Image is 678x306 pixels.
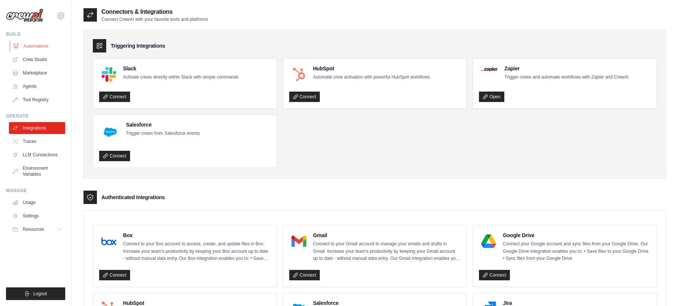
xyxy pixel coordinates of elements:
[6,188,65,194] div: Manage
[33,291,47,297] span: Logout
[9,197,65,208] a: Usage
[6,9,43,23] img: Logo
[101,7,208,16] h2: Connectors & Integrations
[123,74,239,81] p: Activate crews directly within Slack with simple commands
[99,151,130,161] a: Connect
[503,232,650,239] h4: Google Drive
[10,40,66,52] a: Automations
[313,240,461,262] p: Connect to your Gmail account to manage your emails and drafts in Gmail. Increase your team’s pro...
[101,194,165,201] h3: Authenticated Integrations
[101,123,119,141] img: Salesforce Logo
[9,94,65,106] a: Tool Registry
[101,67,116,82] img: Slack Logo
[123,232,271,239] h4: Box
[101,234,116,249] img: Box Logo
[99,92,130,102] a: Connect
[313,65,430,72] h4: HubSpot
[101,16,208,22] p: Connect CrewAI with your favorite tools and platforms
[479,270,510,280] a: Connect
[291,234,306,249] img: Gmail Logo
[6,31,65,37] div: Build
[6,287,65,300] button: Logout
[481,67,498,71] img: Zapier Logo
[126,130,200,137] p: Trigger crews from Salesforce events
[23,226,44,232] span: Resources
[9,149,65,161] a: LLM Connections
[123,65,239,72] h4: Slack
[481,234,496,249] img: Google Drive Logo
[9,136,65,147] a: Traces
[9,210,65,222] a: Settings
[111,42,165,50] h3: Triggering Integrations
[99,270,130,280] a: Connect
[504,65,628,72] h4: Zapier
[123,240,271,262] p: Connect to your Box account to access, create, and update files in Box. Increase your team’s prod...
[9,54,65,66] a: Crew Studio
[9,122,65,134] a: Integrations
[313,232,461,239] h4: Gmail
[9,162,65,180] a: Environment Variables
[313,74,430,81] p: Automate crew activation with powerful HubSpot workflows
[479,92,504,102] a: Open
[504,74,628,81] p: Trigger crews and automate workflows with Zapier and CrewAI
[503,240,650,262] p: Connect your Google account and sync files from your Google Drive. Our Google Drive integration e...
[291,67,306,82] img: HubSpot Logo
[9,67,65,79] a: Marketplace
[289,92,320,102] a: Connect
[9,80,65,92] a: Agents
[6,113,65,119] div: Operate
[289,270,320,280] a: Connect
[126,121,200,128] h4: Salesforce
[9,223,65,235] button: Resources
